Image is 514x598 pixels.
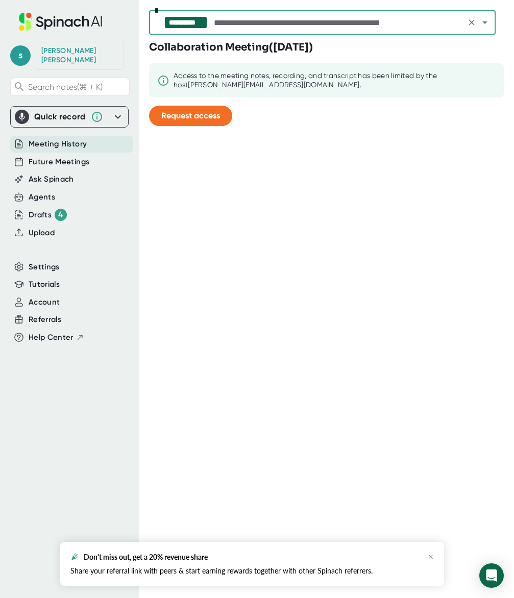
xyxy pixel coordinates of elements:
div: Sarah Hammond [41,46,118,64]
span: Request access [161,111,220,120]
div: 4 [55,209,67,221]
div: Quick record [15,107,124,127]
button: Account [29,296,60,308]
button: Open [478,15,492,30]
button: Request access [149,106,232,126]
div: Drafts [29,209,67,221]
button: Upload [29,227,55,239]
span: s [10,45,31,66]
button: Referrals [29,314,61,326]
button: Settings [29,261,60,273]
span: Search notes (⌘ + K) [28,82,103,92]
div: Open Intercom Messenger [479,563,504,588]
button: Meeting History [29,138,87,150]
button: Clear [464,15,479,30]
span: Help Center [29,332,74,343]
button: Ask Spinach [29,173,74,185]
button: Help Center [29,332,84,343]
button: Agents [29,191,55,203]
button: Tutorials [29,279,60,290]
div: Quick record [34,112,86,122]
button: Drafts 4 [29,209,67,221]
h3: Collaboration Meeting ( [DATE] ) [149,40,313,55]
div: Access to the meeting notes, recording, and transcript has been limited by the host [PERSON_NAME]... [174,71,496,89]
button: Future Meetings [29,156,89,168]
